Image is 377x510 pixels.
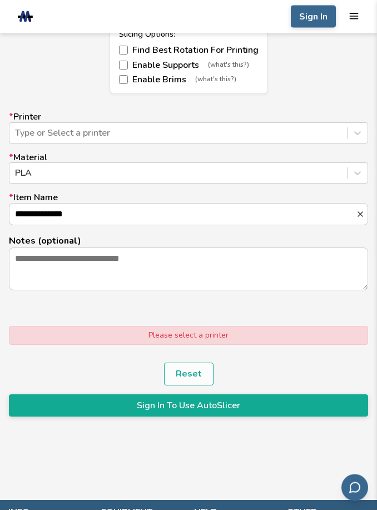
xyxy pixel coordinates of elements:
label: Find Best Rotation For Printing [119,46,259,56]
button: Sign In [291,6,336,28]
button: Sign In To Use AutoSlicer [9,395,368,417]
input: Enable Supports(what's this?) [119,61,128,70]
label: Item Name [9,193,368,226]
input: Enable Brims(what's this?) [119,76,128,85]
button: Reset [164,363,214,385]
textarea: Notes (optional) [9,249,368,290]
button: Send feedback via email [341,474,368,501]
label: Enable Supports [119,61,259,71]
div: Please select a printer [9,326,368,345]
label: Enable Brims [119,75,259,85]
span: (what's this?) [195,76,236,84]
p: Notes (optional) [9,235,368,248]
button: mobile navigation menu [349,11,359,22]
span: (what's this?) [208,62,249,70]
button: *Item Name [356,210,368,219]
label: Printer [9,112,368,143]
input: Find Best Rotation For Printing [119,46,128,55]
label: Material [9,153,368,184]
input: *PrinterType or Select a printer [15,128,17,138]
input: *Item Name [9,204,356,225]
div: Slicing Options: [119,30,259,39]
